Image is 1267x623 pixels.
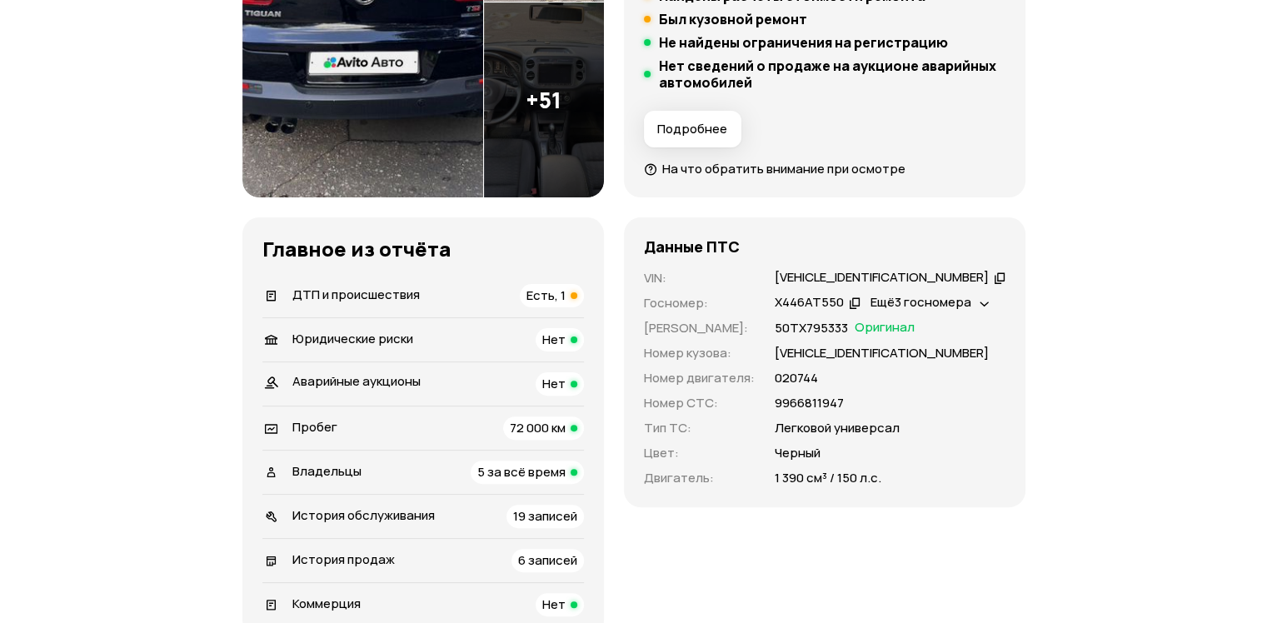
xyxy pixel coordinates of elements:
[542,375,566,392] span: Нет
[775,444,821,462] p: Черный
[292,462,362,480] span: Владельцы
[659,11,807,27] h5: Был кузовной ремонт
[775,344,989,362] p: [VEHICLE_IDENTIFICATION_NUMBER]
[775,394,844,412] p: 9966811947
[662,160,905,177] span: На что обратить внимание при осмотре
[518,551,577,569] span: 6 записей
[292,330,413,347] span: Юридические риски
[775,469,881,487] p: 1 390 см³ / 150 л.с.
[644,111,741,147] button: Подробнее
[775,419,900,437] p: Легковой универсал
[292,286,420,303] span: ДТП и происшествия
[855,319,915,337] span: Оригинал
[292,595,361,612] span: Коммерция
[644,344,755,362] p: Номер кузова :
[542,331,566,348] span: Нет
[292,551,395,568] span: История продаж
[644,160,905,177] a: На что обратить внимание при осмотре
[657,121,727,137] span: Подробнее
[644,394,755,412] p: Номер СТС :
[775,269,989,287] div: [VEHICLE_IDENTIFICATION_NUMBER]
[644,294,755,312] p: Госномер :
[542,596,566,613] span: Нет
[292,418,337,436] span: Пробег
[644,419,755,437] p: Тип ТС :
[775,369,818,387] p: 020744
[292,372,421,390] span: Аварийные аукционы
[644,269,755,287] p: VIN :
[513,507,577,525] span: 19 записей
[477,463,566,481] span: 5 за всё время
[775,319,848,337] p: 50ТХ795333
[644,319,755,337] p: [PERSON_NAME] :
[644,369,755,387] p: Номер двигателя :
[644,237,740,256] h4: Данные ПТС
[659,34,948,51] h5: Не найдены ограничения на регистрацию
[659,57,1005,91] h5: Нет сведений о продаже на аукционе аварийных автомобилей
[262,237,584,261] h3: Главное из отчёта
[644,469,755,487] p: Двигатель :
[292,506,435,524] span: История обслуживания
[526,287,566,304] span: Есть, 1
[870,293,971,311] span: Ещё 3 госномера
[644,444,755,462] p: Цвет :
[510,419,566,436] span: 72 000 км
[775,294,844,311] div: Х446АТ550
